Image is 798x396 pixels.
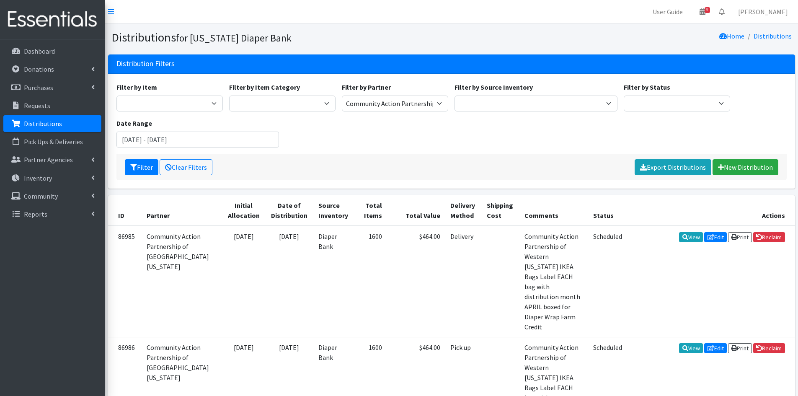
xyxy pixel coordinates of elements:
[24,83,53,92] p: Purchases
[679,232,703,242] a: View
[3,61,101,78] a: Donations
[445,195,482,226] th: Delivery Method
[646,3,690,20] a: User Guide
[3,79,101,96] a: Purchases
[142,195,222,226] th: Partner
[588,195,627,226] th: Status
[753,232,785,242] a: Reclaim
[519,226,589,337] td: Community Action Partnership of Western [US_STATE] IKEA Bags Label EACH bag with distribution mon...
[693,3,712,20] a: 9
[519,195,589,226] th: Comments
[222,226,265,337] td: [DATE]
[342,82,391,92] label: Filter by Partner
[229,82,300,92] label: Filter by Item Category
[354,195,387,226] th: Total Items
[3,97,101,114] a: Requests
[142,226,222,337] td: Community Action Partnership of [GEOGRAPHIC_DATA][US_STATE]
[628,195,795,226] th: Actions
[24,155,73,164] p: Partner Agencies
[125,159,158,175] button: Filter
[108,195,142,226] th: ID
[354,226,387,337] td: 1600
[753,343,785,353] a: Reclaim
[116,132,279,148] input: January 1, 2011 - December 31, 2011
[728,343,752,353] a: Print
[176,32,292,44] small: for [US_STATE] Diaper Bank
[24,137,83,146] p: Pick Ups & Deliveries
[731,3,795,20] a: [PERSON_NAME]
[265,195,313,226] th: Date of Distribution
[24,47,55,55] p: Dashboard
[3,115,101,132] a: Distributions
[3,5,101,34] img: HumanEssentials
[24,65,54,73] p: Donations
[719,32,744,40] a: Home
[713,159,778,175] a: New Distribution
[24,101,50,110] p: Requests
[3,151,101,168] a: Partner Agencies
[387,226,446,337] td: $464.00
[387,195,446,226] th: Total Value
[704,232,727,242] a: Edit
[160,159,212,175] a: Clear Filters
[24,119,62,128] p: Distributions
[108,226,142,337] td: 86985
[24,210,47,218] p: Reports
[679,343,703,353] a: View
[116,82,157,92] label: Filter by Item
[116,60,175,68] h3: Distribution Filters
[24,174,52,182] p: Inventory
[3,43,101,60] a: Dashboard
[3,133,101,150] a: Pick Ups & Deliveries
[313,226,354,337] td: Diaper Bank
[116,118,152,128] label: Date Range
[265,226,313,337] td: [DATE]
[313,195,354,226] th: Source Inventory
[445,226,482,337] td: Delivery
[222,195,265,226] th: Initial Allocation
[111,30,449,45] h1: Distributions
[3,170,101,186] a: Inventory
[24,192,58,200] p: Community
[482,195,519,226] th: Shipping Cost
[3,206,101,223] a: Reports
[588,226,627,337] td: Scheduled
[624,82,670,92] label: Filter by Status
[3,188,101,204] a: Community
[728,232,752,242] a: Print
[704,343,727,353] a: Edit
[635,159,711,175] a: Export Distributions
[455,82,533,92] label: Filter by Source Inventory
[754,32,792,40] a: Distributions
[705,7,710,13] span: 9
